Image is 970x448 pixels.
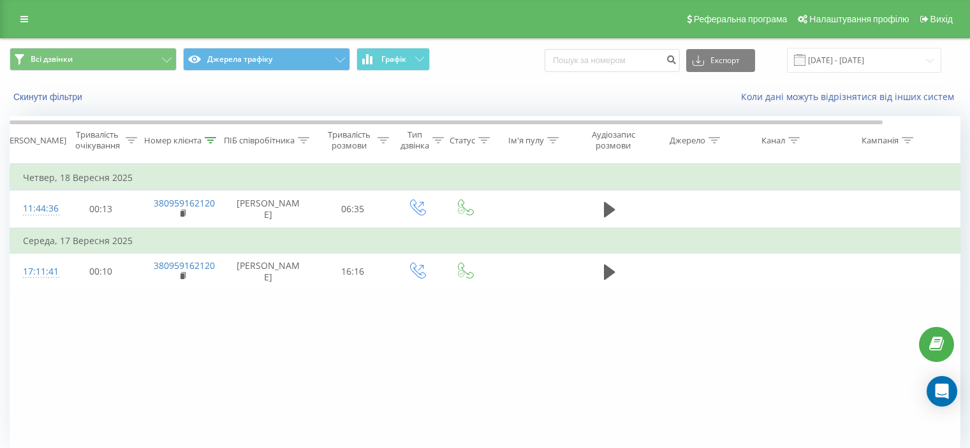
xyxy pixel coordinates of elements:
div: 17:11:41 [23,259,48,284]
button: Скинути фільтри [10,91,89,103]
div: [PERSON_NAME] [2,135,66,146]
span: Всі дзвінки [31,54,73,64]
a: Коли дані можуть відрізнятися вiд інших систем [741,90,960,103]
button: Джерела трафіку [183,48,350,71]
div: Аудіозапис розмови [582,129,644,151]
div: Open Intercom Messenger [927,376,957,407]
td: [PERSON_NAME] [224,191,313,228]
span: Реферальна програма [694,14,788,24]
td: 16:16 [313,253,393,290]
a: 380959162120 [154,197,215,209]
span: Графік [381,55,406,64]
div: Кампанія [862,135,899,146]
div: Номер клієнта [144,135,202,146]
span: Вихід [930,14,953,24]
div: Канал [761,135,785,146]
div: Тривалість очікування [72,129,122,151]
button: Всі дзвінки [10,48,177,71]
div: Джерело [670,135,705,146]
a: 380959162120 [154,259,215,271]
td: 00:10 [61,253,141,290]
span: Налаштування профілю [809,14,909,24]
div: Тривалість розмови [324,129,374,151]
div: ПІБ співробітника [224,135,295,146]
input: Пошук за номером [545,49,680,72]
button: Графік [356,48,430,71]
div: 11:44:36 [23,196,48,221]
td: 06:35 [313,191,393,228]
td: 00:13 [61,191,141,228]
td: [PERSON_NAME] [224,253,313,290]
div: Статус [450,135,475,146]
button: Експорт [686,49,755,72]
div: Тип дзвінка [400,129,429,151]
div: Ім'я пулу [508,135,544,146]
